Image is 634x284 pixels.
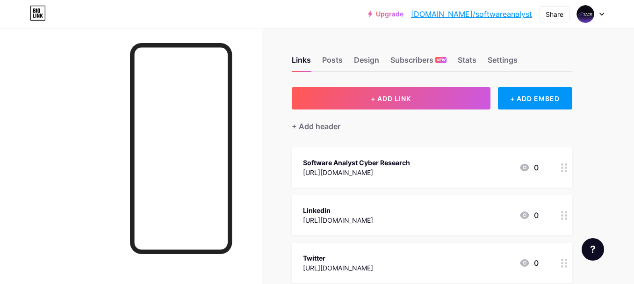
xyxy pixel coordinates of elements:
[303,167,410,177] div: [URL][DOMAIN_NAME]
[292,87,490,109] button: + ADD LINK
[303,263,373,273] div: [URL][DOMAIN_NAME]
[292,54,311,71] div: Links
[303,253,373,263] div: Twitter
[458,54,476,71] div: Stats
[519,210,539,221] div: 0
[292,121,340,132] div: + Add header
[411,8,532,20] a: [DOMAIN_NAME]/softwareanalyst
[488,54,518,71] div: Settings
[322,54,343,71] div: Posts
[303,215,373,225] div: [URL][DOMAIN_NAME]
[371,95,411,102] span: + ADD LINK
[546,9,563,19] div: Share
[437,57,446,63] span: NEW
[498,87,572,109] div: + ADD EMBED
[519,257,539,269] div: 0
[354,54,379,71] div: Design
[390,54,447,71] div: Subscribers
[576,5,594,23] img: softwareanalyst
[303,205,373,215] div: Linkedin
[368,10,403,18] a: Upgrade
[303,158,410,167] div: Software Analyst Cyber Research
[519,162,539,173] div: 0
